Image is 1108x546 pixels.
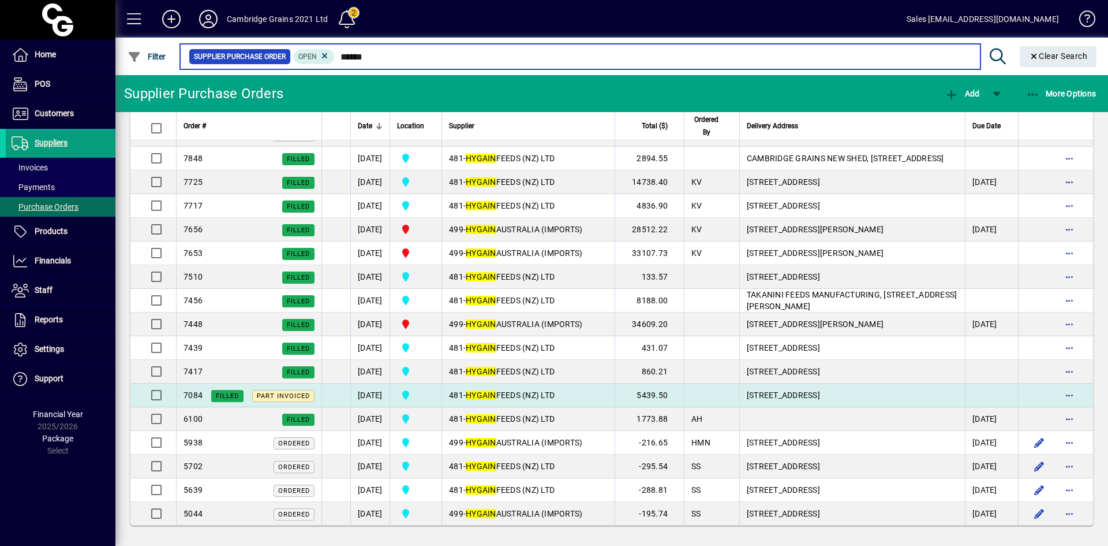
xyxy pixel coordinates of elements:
[35,138,68,147] span: Suppliers
[739,431,965,455] td: [STREET_ADDRESS]
[466,391,496,400] em: HYGAIN
[6,158,115,177] a: Invoices
[739,336,965,360] td: [STREET_ADDRESS]
[397,317,435,331] span: AGTECH (MANAGED STORAGE)
[739,265,965,289] td: [STREET_ADDRESS]
[1060,291,1079,310] button: More options
[1030,457,1049,476] button: Edit
[466,462,555,471] span: FEEDS (NZ) LTD
[1030,433,1049,452] button: Edit
[6,70,115,99] a: POS
[184,343,203,352] span: 7439
[6,40,115,69] a: Home
[615,431,684,455] td: -216.65
[642,120,668,132] span: Total ($)
[1060,457,1079,476] button: More options
[466,296,555,305] span: FEEDS (NZ) LTD
[965,218,1018,242] td: [DATE]
[739,313,965,336] td: [STREET_ADDRESS][PERSON_NAME]
[449,272,463,281] span: 481
[1060,244,1079,262] button: More options
[615,242,684,265] td: 33107.73
[615,384,684,407] td: 5439.50
[691,485,701,495] span: SS
[466,201,555,210] span: FEEDS (NZ) LTD
[6,306,115,335] a: Reports
[6,197,115,217] a: Purchase Orders
[1060,173,1079,191] button: More options
[1030,481,1049,499] button: Edit
[972,120,1011,132] div: Due Date
[739,478,965,502] td: [STREET_ADDRESS]
[449,177,463,187] span: 481
[441,194,615,218] td: -
[942,83,982,104] button: Add
[1060,433,1079,452] button: More options
[350,147,390,170] td: [DATE]
[287,298,310,305] span: Filled
[184,509,203,518] span: 5044
[1060,196,1079,215] button: More options
[350,478,390,502] td: [DATE]
[184,225,203,234] span: 7656
[615,360,684,384] td: 860.21
[466,296,496,305] em: HYGAIN
[350,218,390,242] td: [DATE]
[441,431,615,455] td: -
[739,147,965,170] td: CAMBRIDGE GRAINS NEW SHED, [STREET_ADDRESS]
[615,170,684,194] td: 14738.40
[35,374,63,383] span: Support
[397,507,435,521] span: Cambridge Grains 2021 Ltd
[449,509,463,518] span: 499
[691,462,701,471] span: SS
[397,388,435,402] span: Cambridge Grains 2021 Ltd
[739,502,965,525] td: [STREET_ADDRESS]
[615,265,684,289] td: 133.57
[441,478,615,502] td: -
[466,343,496,352] em: HYGAIN
[1020,46,1097,67] button: Clear
[6,99,115,128] a: Customers
[278,440,310,447] span: Ordered
[397,412,435,426] span: Cambridge Grains 2021 Ltd
[350,336,390,360] td: [DATE]
[466,177,555,187] span: FEEDS (NZ) LTD
[184,154,203,163] span: 7848
[449,120,608,132] div: Supplier
[449,438,463,447] span: 499
[350,170,390,194] td: [DATE]
[35,226,68,236] span: Products
[965,431,1018,455] td: [DATE]
[747,120,798,132] span: Delivery Address
[35,315,63,324] span: Reports
[350,502,390,525] td: [DATE]
[1023,83,1099,104] button: More Options
[965,313,1018,336] td: [DATE]
[615,407,684,431] td: 1773.88
[691,113,732,139] div: Ordered By
[739,218,965,242] td: [STREET_ADDRESS][PERSON_NAME]
[739,242,965,265] td: [STREET_ADDRESS][PERSON_NAME]
[441,502,615,525] td: -
[449,225,463,234] span: 499
[397,120,435,132] div: Location
[350,384,390,407] td: [DATE]
[441,265,615,289] td: -
[449,343,463,352] span: 481
[1026,89,1096,98] span: More Options
[466,485,496,495] em: HYGAIN
[615,218,684,242] td: 28512.22
[449,320,463,329] span: 499
[691,113,722,139] span: Ordered By
[287,274,310,281] span: Filled
[739,194,965,218] td: [STREET_ADDRESS]
[287,321,310,329] span: Filled
[449,201,463,210] span: 481
[1060,220,1079,239] button: More options
[128,52,166,61] span: Filter
[466,248,582,258] span: AUSTRALIA (IMPORTS)
[6,177,115,197] a: Payments
[622,120,678,132] div: Total ($)
[397,199,435,213] span: Cambridge Grains 2021 Ltd
[615,313,684,336] td: 34609.20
